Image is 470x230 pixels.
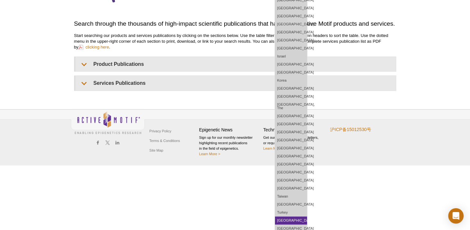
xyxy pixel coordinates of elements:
h2: Search through the thousands of high-impact scientific publications that have used Active Motif p... [74,19,396,28]
a: [GEOGRAPHIC_DATA] [275,28,307,36]
a: [GEOGRAPHIC_DATA] [275,152,307,160]
a: [GEOGRAPHIC_DATA] [275,84,307,93]
a: clicking here [78,44,109,50]
a: [GEOGRAPHIC_DATA] [275,144,307,152]
a: [GEOGRAPHIC_DATA] [275,184,307,192]
a: Korea [275,76,307,84]
a: Turkey [275,208,307,217]
a: [GEOGRAPHIC_DATA] [275,168,307,176]
img: Active Motif, [71,110,145,136]
a: [GEOGRAPHIC_DATA] [275,128,307,136]
a: [GEOGRAPHIC_DATA] [275,93,307,101]
div: Open Intercom Messenger [448,208,464,224]
a: [GEOGRAPHIC_DATA] [275,176,307,184]
a: [GEOGRAPHIC_DATA] [275,68,307,76]
p: Get our brochures and newsletters, or request them by mail. [263,135,324,151]
a: [GEOGRAPHIC_DATA] [275,112,307,120]
a: [GEOGRAPHIC_DATA], The [275,101,307,112]
h4: Technical Downloads [263,127,324,133]
a: Learn More > [263,146,285,150]
a: [GEOGRAPHIC_DATA] [275,160,307,168]
a: Learn More > [199,152,220,156]
a: [GEOGRAPHIC_DATA] [275,4,307,12]
a: [GEOGRAPHIC_DATA] [275,36,307,44]
a: Taiwan [275,192,307,200]
a: Privacy Policy [148,126,173,136]
p: Start searching our products and services publications by clicking on the sections below. Use the... [74,33,396,50]
a: [GEOGRAPHIC_DATA] [275,12,307,20]
a: [GEOGRAPHIC_DATA] [275,217,307,225]
a: [GEOGRAPHIC_DATA] [275,60,307,68]
a: Site Map [148,146,165,155]
a: [GEOGRAPHIC_DATA] [275,136,307,144]
summary: Services Publications [75,76,396,90]
a: [GEOGRAPHIC_DATA] [275,20,307,28]
a: Israel [275,52,307,60]
a: [GEOGRAPHIC_DATA] [275,44,307,52]
summary: Product Publications [75,57,396,71]
p: Sign up for our monthly newsletter highlighting recent publications in the field of epigenetics. [199,135,260,157]
a: 沪ICP备15012530号 [330,127,371,132]
h4: Epigenetic News [199,127,260,133]
a: Terms & Conditions [148,136,182,146]
a: [GEOGRAPHIC_DATA] [275,200,307,208]
a: [GEOGRAPHIC_DATA] [275,120,307,128]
